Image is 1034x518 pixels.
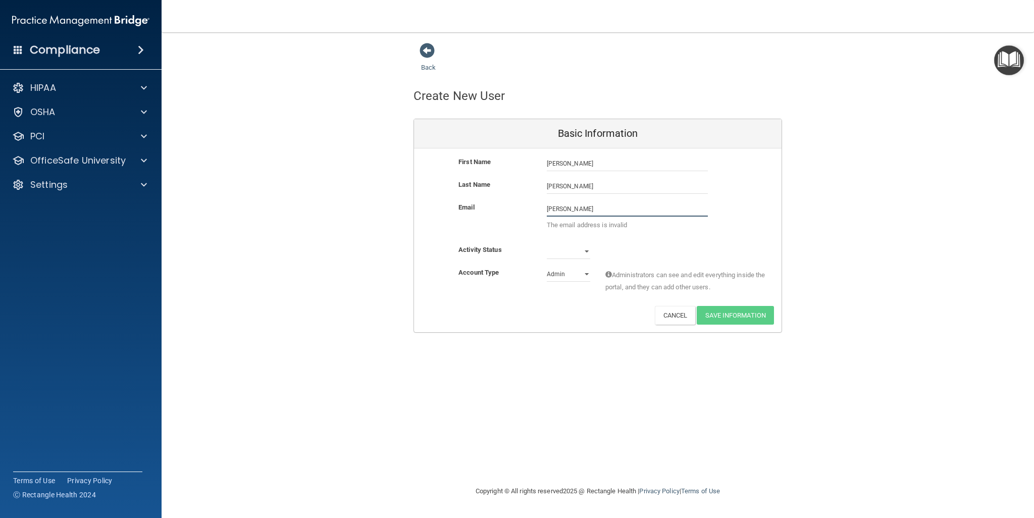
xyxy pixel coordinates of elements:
[30,43,100,57] h4: Compliance
[30,106,56,118] p: OSHA
[12,179,147,191] a: Settings
[30,154,126,167] p: OfficeSafe University
[67,476,113,486] a: Privacy Policy
[12,130,147,142] a: PCI
[639,487,679,495] a: Privacy Policy
[458,269,499,276] b: Account Type
[458,203,475,211] b: Email
[605,269,766,293] span: Administrators can see and edit everything inside the portal, and they can add other users.
[13,476,55,486] a: Terms of Use
[12,154,147,167] a: OfficeSafe University
[458,158,491,166] b: First Name
[655,306,696,325] button: Cancel
[12,11,149,31] img: PMB logo
[697,306,774,325] button: Save Information
[458,181,490,188] b: Last Name
[421,51,436,71] a: Back
[681,487,720,495] a: Terms of Use
[547,219,708,231] p: The email address is invalid
[30,130,44,142] p: PCI
[413,475,782,507] div: Copyright © All rights reserved 2025 @ Rectangle Health | |
[994,45,1024,75] button: Open Resource Center
[413,89,505,102] h4: Create New User
[30,179,68,191] p: Settings
[458,246,502,253] b: Activity Status
[30,82,56,94] p: HIPAA
[12,82,147,94] a: HIPAA
[414,119,782,148] div: Basic Information
[13,490,96,500] span: Ⓒ Rectangle Health 2024
[12,106,147,118] a: OSHA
